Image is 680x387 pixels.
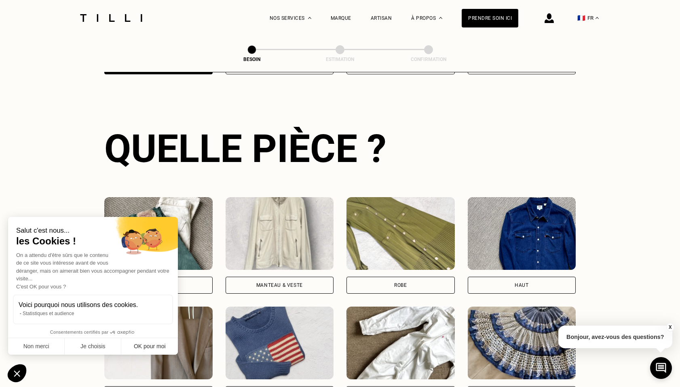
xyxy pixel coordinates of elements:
[468,197,576,270] img: Tilli retouche votre Haut
[666,323,674,332] button: X
[331,15,351,21] a: Marque
[468,307,576,379] img: Tilli retouche votre Jupe
[308,17,311,19] img: Menu déroulant
[256,283,303,288] div: Manteau & Veste
[462,9,518,27] a: Prendre soin ici
[371,15,392,21] a: Artisan
[346,197,455,270] img: Tilli retouche votre Robe
[439,17,442,19] img: Menu déroulant à propos
[558,326,672,348] p: Bonjour, avez-vous des questions?
[226,307,334,379] img: Tilli retouche votre Pull & gilet
[77,14,145,22] img: Logo du service de couturière Tilli
[577,14,585,22] span: 🇫🇷
[300,57,380,62] div: Estimation
[104,197,213,270] img: Tilli retouche votre Pantalon
[346,307,455,379] img: Tilli retouche votre Combinaison
[515,283,528,288] div: Haut
[211,57,292,62] div: Besoin
[545,13,554,23] img: icône connexion
[226,197,334,270] img: Tilli retouche votre Manteau & Veste
[104,126,576,171] div: Quelle pièce ?
[394,283,407,288] div: Robe
[388,57,469,62] div: Confirmation
[596,17,599,19] img: menu déroulant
